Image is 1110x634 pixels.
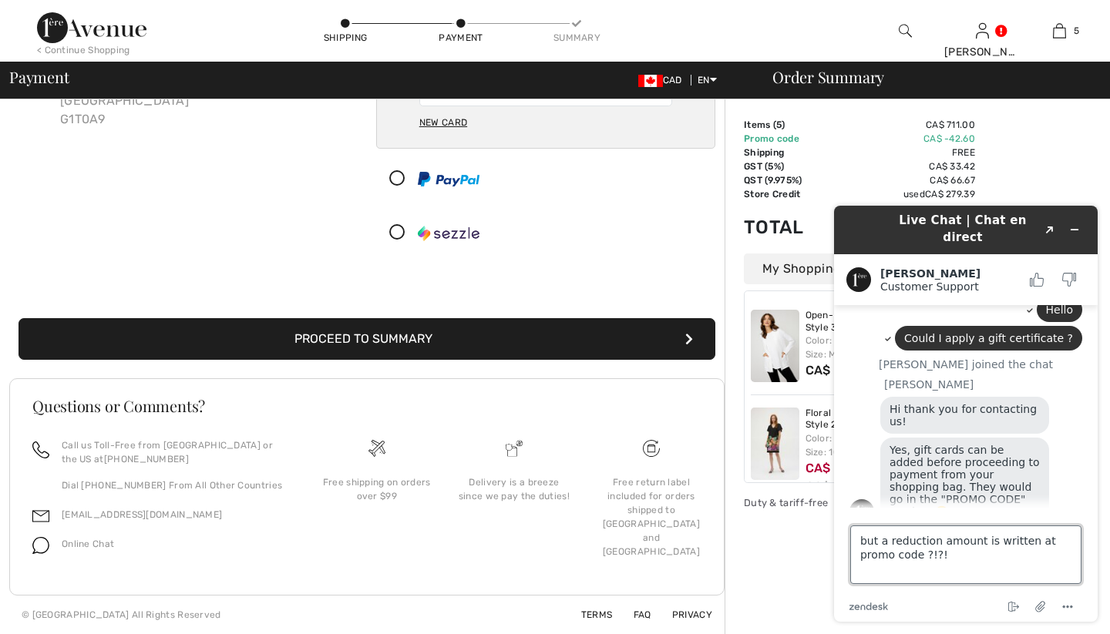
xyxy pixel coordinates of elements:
[638,75,688,86] span: CAD
[32,398,701,414] h3: Questions or Comments?
[829,118,975,132] td: CA$ 711.00
[32,537,49,554] img: chat
[806,479,856,494] s: CA$ 225
[806,334,969,361] div: Color: Ivory Size: M
[829,159,975,173] td: CA$ 33.42
[829,146,975,159] td: Free
[829,132,975,146] td: CA$ -42.60
[744,187,829,201] td: Store Credit
[104,454,189,465] a: [PHONE_NUMBER]
[62,509,222,520] a: [EMAIL_ADDRESS][DOMAIN_NAME]
[37,12,146,43] img: 1ère Avenue
[744,118,829,132] td: Items ( )
[458,475,570,503] div: Delivery is a breeze since we pay the duties!
[32,508,49,525] img: email
[322,31,368,45] div: Shipping
[806,408,969,431] a: Floral Knee-Length Sheath Dress Style 252151
[744,159,829,173] td: GST (5%)
[976,22,989,40] img: My Info
[806,310,969,334] a: Open-Front Relaxed Fit Cardigan Style 33978
[654,609,712,620] a: Privacy
[506,440,523,457] img: Delivery is a breeze since we pay the duties!
[1053,22,1066,40] img: My Bag
[754,69,1101,85] div: Order Summary
[419,109,467,136] div: New Card
[925,189,975,200] span: CA$ 279.39
[806,461,856,475] span: CA$ 135
[368,440,385,457] img: Free shipping on orders over $99
[944,44,1020,60] div: [PERSON_NAME]
[806,431,969,459] div: Color: Black/Multi Size: 10
[418,226,479,241] img: Sezzle
[643,440,660,457] img: Free shipping on orders over $99
[62,538,114,549] span: Online Chat
[438,31,484,45] div: Payment
[751,408,799,480] img: Floral Knee-Length Sheath Dress Style 252151
[744,201,829,253] td: Total
[553,31,600,45] div: Summary
[22,608,221,622] div: © [GEOGRAPHIC_DATA] All Rights Reserved
[976,23,989,38] a: Sign In
[744,132,829,146] td: Promo code
[698,75,717,86] span: EN
[751,310,799,382] img: Open-Front Relaxed Fit Cardigan Style 33978
[744,146,829,159] td: Shipping
[829,187,975,201] td: used
[806,363,856,377] span: CA$ 149
[1074,24,1079,38] span: 5
[829,173,975,187] td: CA$ 66.67
[418,172,479,186] img: PayPal
[37,43,130,57] div: < Continue Shopping
[822,193,1110,634] iframe: Find more information here
[36,11,68,25] span: Chat
[744,173,829,187] td: QST (9.975%)
[595,475,708,559] div: Free return label included for orders shipped to [GEOGRAPHIC_DATA] and [GEOGRAPHIC_DATA]
[615,609,651,620] a: FAQ
[9,69,69,85] span: Payment
[1021,22,1097,40] a: 5
[62,438,290,466] p: Call us Toll-Free from [GEOGRAPHIC_DATA] or the US at
[32,441,49,458] img: call
[638,75,663,87] img: Canadian Dollar
[744,495,975,510] div: Duty & tariff-free | Uninterrupted shipping
[18,318,715,360] button: Proceed to Summary
[744,253,975,284] div: My Shopping Bag ( Items)
[776,119,782,130] span: 5
[62,478,290,492] p: Dial [PHONE_NUMBER] From All Other Countries
[321,475,433,503] div: Free shipping on orders over $99
[899,22,912,40] img: search the website
[563,609,613,620] a: Terms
